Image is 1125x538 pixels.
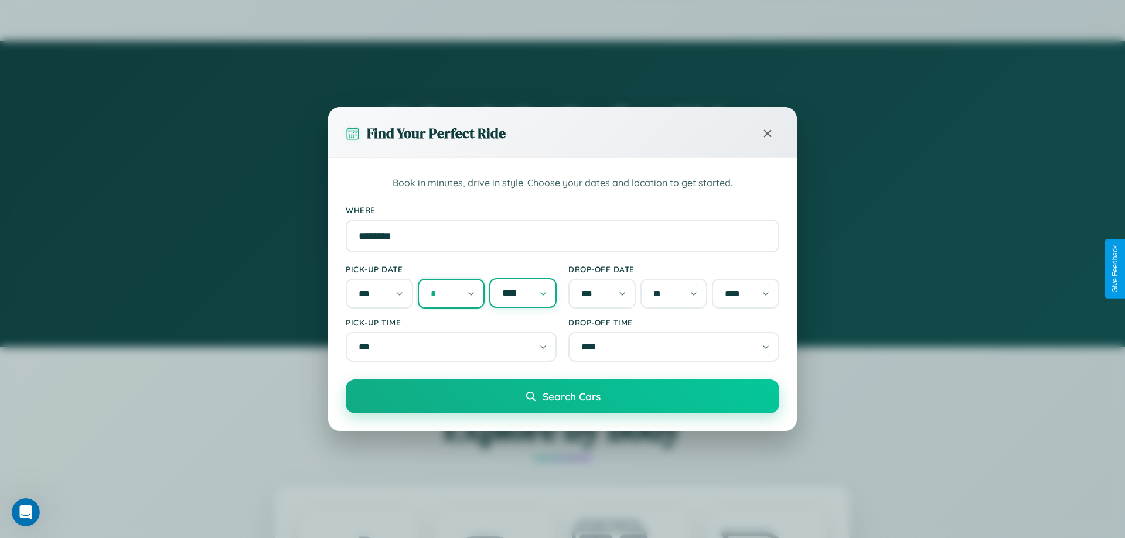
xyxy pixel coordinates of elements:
label: Drop-off Time [568,317,779,327]
label: Where [346,205,779,215]
h3: Find Your Perfect Ride [367,124,506,143]
label: Drop-off Date [568,264,779,274]
button: Search Cars [346,379,779,413]
p: Book in minutes, drive in style. Choose your dates and location to get started. [346,176,779,191]
span: Search Cars [543,390,601,403]
label: Pick-up Date [346,264,557,274]
label: Pick-up Time [346,317,557,327]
